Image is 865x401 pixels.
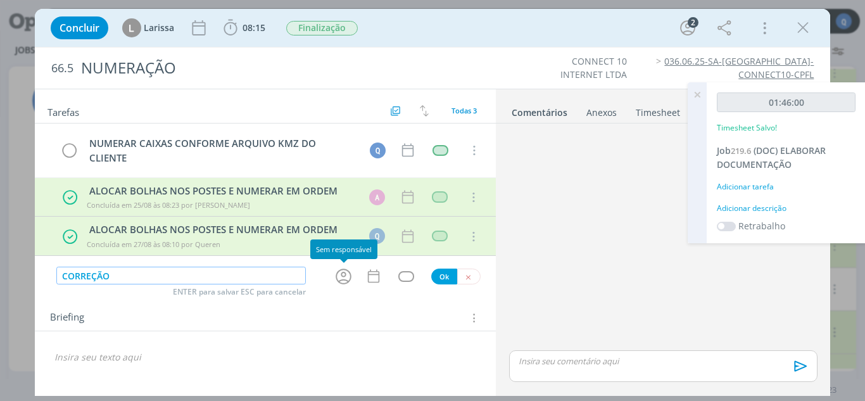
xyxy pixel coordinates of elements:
[310,239,377,259] div: Sem responsável
[60,23,99,33] span: Concluir
[87,239,220,249] span: Concluída em 27/08 às 08:10 por Queren
[717,144,826,170] span: (DOC) ELABORAR DOCUMENTAÇÃO
[51,16,108,39] button: Concluir
[717,203,856,214] div: Adicionar descrição
[717,144,826,170] a: Job219.6(DOC) ELABORAR DOCUMENTAÇÃO
[243,22,265,34] span: 08:15
[368,141,387,160] button: Q
[122,18,141,37] div: L
[431,269,457,284] button: Ok
[731,145,751,156] span: 219.6
[220,18,268,38] button: 08:15
[144,23,174,32] span: Larissa
[286,21,358,35] span: Finalização
[688,17,698,28] div: 2
[84,184,357,198] div: ALOCAR BOLHAS NOS POSTES E NUMERAR EM ORDEM
[51,61,73,75] span: 66.5
[586,106,617,119] div: Anexos
[173,287,306,297] span: ENTER para salvar ESC para cancelar
[717,181,856,193] div: Adicionar tarefa
[635,101,681,119] a: Timesheet
[560,55,627,80] a: CONNECT 10 INTERNET LTDA
[511,101,568,119] a: Comentários
[35,9,831,396] div: dialog
[717,122,777,134] p: Timesheet Salvo!
[76,53,491,84] div: NUMERAÇÃO
[738,219,785,232] label: Retrabalho
[370,143,386,158] div: Q
[50,310,84,326] span: Briefing
[451,106,477,115] span: Todas 3
[84,222,357,237] div: ALOCAR BOLHAS NOS POSTES E NUMERAR EM ORDEM
[420,105,429,117] img: arrow-down-up.svg
[678,18,698,38] button: 2
[286,20,358,36] button: Finalização
[47,103,79,118] span: Tarefas
[87,200,250,210] span: Concluída em 25/08 às 08:23 por [PERSON_NAME]
[122,18,174,37] button: LLarissa
[664,55,814,80] a: 036.06.25-SA-[GEOGRAPHIC_DATA]-CONNECT10-CPFL
[84,136,358,165] div: NUMERAR CAIXAS CONFORME ARQUIVO KMZ DO CLIENTE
